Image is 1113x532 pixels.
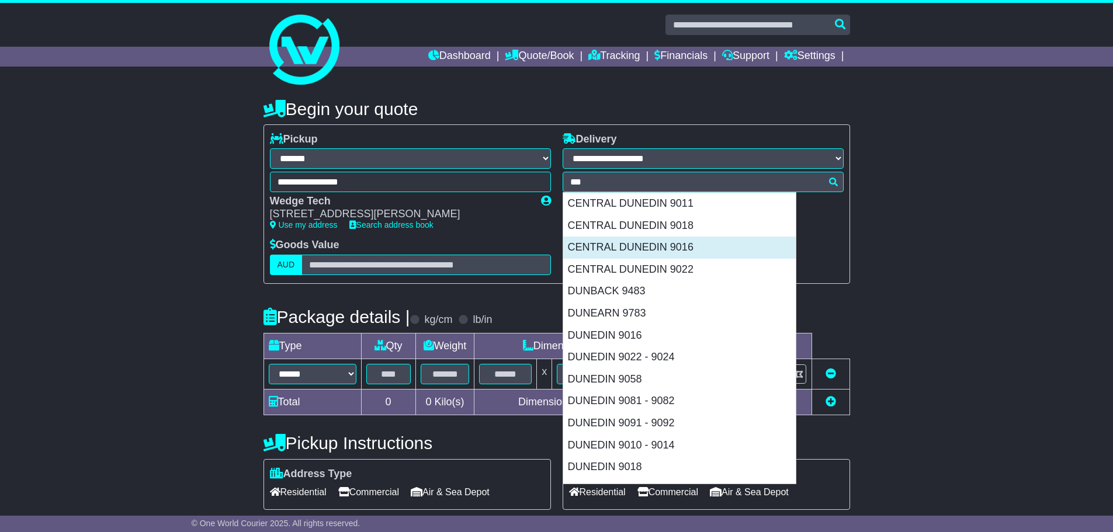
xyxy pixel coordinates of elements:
[569,483,626,501] span: Residential
[361,333,415,359] td: Qty
[270,468,352,481] label: Address Type
[349,220,434,230] a: Search address book
[192,519,360,528] span: © One World Courier 2025. All rights reserved.
[563,215,796,237] div: CENTRAL DUNEDIN 9018
[263,307,410,326] h4: Package details |
[415,389,474,415] td: Kilo(s)
[563,302,796,325] div: DUNEARN 9783
[637,483,698,501] span: Commercial
[537,359,552,389] td: x
[473,314,492,326] label: lb/in
[411,483,490,501] span: Air & Sea Depot
[263,99,850,119] h4: Begin your quote
[415,333,474,359] td: Weight
[270,208,529,221] div: [STREET_ADDRESS][PERSON_NAME]
[563,237,796,259] div: CENTRAL DUNEDIN 9016
[588,47,640,67] a: Tracking
[563,390,796,412] div: DUNEDIN 9081 - 9082
[710,483,789,501] span: Air & Sea Depot
[270,195,529,208] div: Wedge Tech
[270,133,318,146] label: Pickup
[270,239,339,252] label: Goods Value
[263,389,361,415] td: Total
[563,346,796,368] div: DUNEDIN 9022 - 9024
[563,133,617,146] label: Delivery
[563,368,796,391] div: DUNEDIN 9058
[563,193,796,215] div: CENTRAL DUNEDIN 9011
[563,172,844,192] typeahead: Please provide city
[563,280,796,302] div: DUNBACK 9483
[563,478,796,500] div: DUNEDIN 9035
[563,434,796,457] div: DUNEDIN 9010 - 9014
[428,47,491,67] a: Dashboard
[784,47,835,67] a: Settings
[270,483,327,501] span: Residential
[474,333,692,359] td: Dimensions (L x W x H)
[505,47,574,67] a: Quote/Book
[826,368,836,380] a: Remove this item
[263,333,361,359] td: Type
[424,314,452,326] label: kg/cm
[563,325,796,347] div: DUNEDIN 9016
[361,389,415,415] td: 0
[263,433,551,453] h4: Pickup Instructions
[563,412,796,434] div: DUNEDIN 9091 - 9092
[338,483,399,501] span: Commercial
[563,259,796,281] div: CENTRAL DUNEDIN 9022
[654,47,708,67] a: Financials
[722,47,769,67] a: Support
[425,396,431,408] span: 0
[474,389,692,415] td: Dimensions in Centimetre(s)
[270,255,303,275] label: AUD
[826,396,836,408] a: Add new item
[270,220,338,230] a: Use my address
[563,456,796,478] div: DUNEDIN 9018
